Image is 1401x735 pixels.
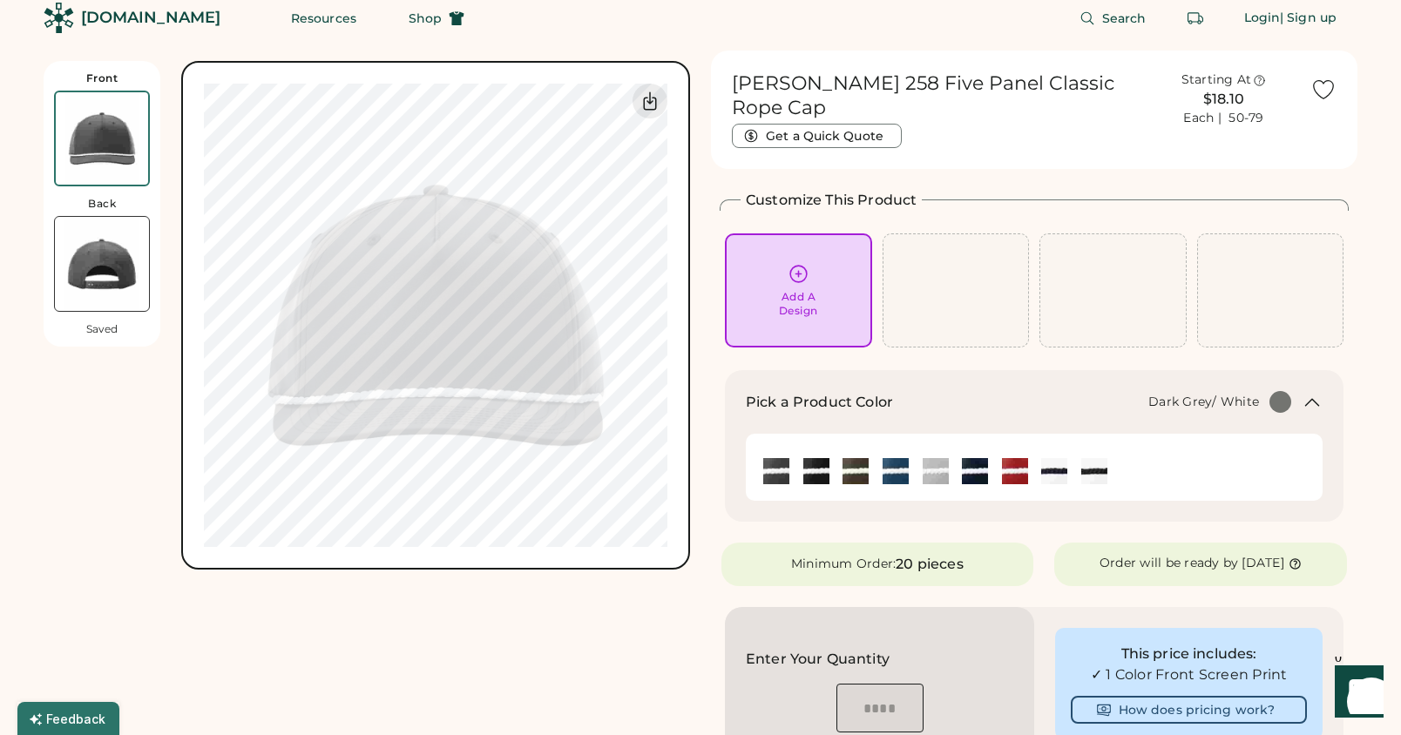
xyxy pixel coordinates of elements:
img: 258 Dark Grey/ White Front Thumbnail [56,92,148,185]
button: Resources [270,1,377,36]
h1: [PERSON_NAME] 258 Five Panel Classic Rope Cap [732,71,1137,120]
div: Dark Grey/ White [1148,394,1259,411]
div: Light Blue/ White [883,458,909,484]
div: Navy/ White [962,458,988,484]
img: Red/ White Swatch Image [1002,458,1028,484]
div: Saved [86,322,118,336]
div: Dark Olive Green/ White [843,458,869,484]
div: This price includes: [1071,644,1307,664]
button: Shop [388,1,485,36]
div: Front [86,71,118,85]
img: White/Black Swatch Image [1081,458,1107,484]
div: Each | 50-79 [1183,110,1263,127]
div: White/Black [1081,458,1107,484]
img: Navy/ White Swatch Image [962,458,988,484]
h2: Customize This Product [746,190,917,211]
div: Light Grey/ White [923,458,949,484]
div: Download Front Mockup [633,84,667,118]
div: Black/ White [803,458,829,484]
button: Retrieve an order [1178,1,1213,36]
div: White/ Navy [1041,458,1067,484]
div: Red/ White [1002,458,1028,484]
button: Search [1059,1,1167,36]
img: Light Grey/ White Swatch Image [923,458,949,484]
div: Login [1244,10,1281,27]
div: Minimum Order: [791,556,897,573]
button: Get a Quick Quote [732,124,902,148]
img: Rendered Logo - Screens [44,3,74,33]
div: Back [88,197,116,211]
img: 258 Dark Grey/ White Back Thumbnail [55,217,149,311]
img: Light Blue/ White Swatch Image [883,458,909,484]
div: Starting At [1181,71,1252,89]
div: Order will be ready by [1100,555,1239,572]
div: 20 pieces [896,554,963,575]
span: Shop [409,12,442,24]
div: | Sign up [1280,10,1337,27]
img: Dark Grey/ White Swatch Image [763,458,789,484]
div: [DATE] [1242,555,1284,572]
span: Search [1102,12,1147,24]
h2: Pick a Product Color [746,392,893,413]
h2: Enter Your Quantity [746,649,890,670]
img: White/ Navy Swatch Image [1041,458,1067,484]
div: [DOMAIN_NAME] [81,7,220,29]
div: Dark Grey/ White [763,458,789,484]
div: Add A Design [779,290,818,318]
iframe: Front Chat [1318,657,1393,732]
div: $18.10 [1147,89,1300,110]
button: How does pricing work? [1071,696,1307,724]
img: Dark Olive Green/ White Swatch Image [843,458,869,484]
div: ✓ 1 Color Front Screen Print [1071,664,1307,685]
img: Black/ White Swatch Image [803,458,829,484]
